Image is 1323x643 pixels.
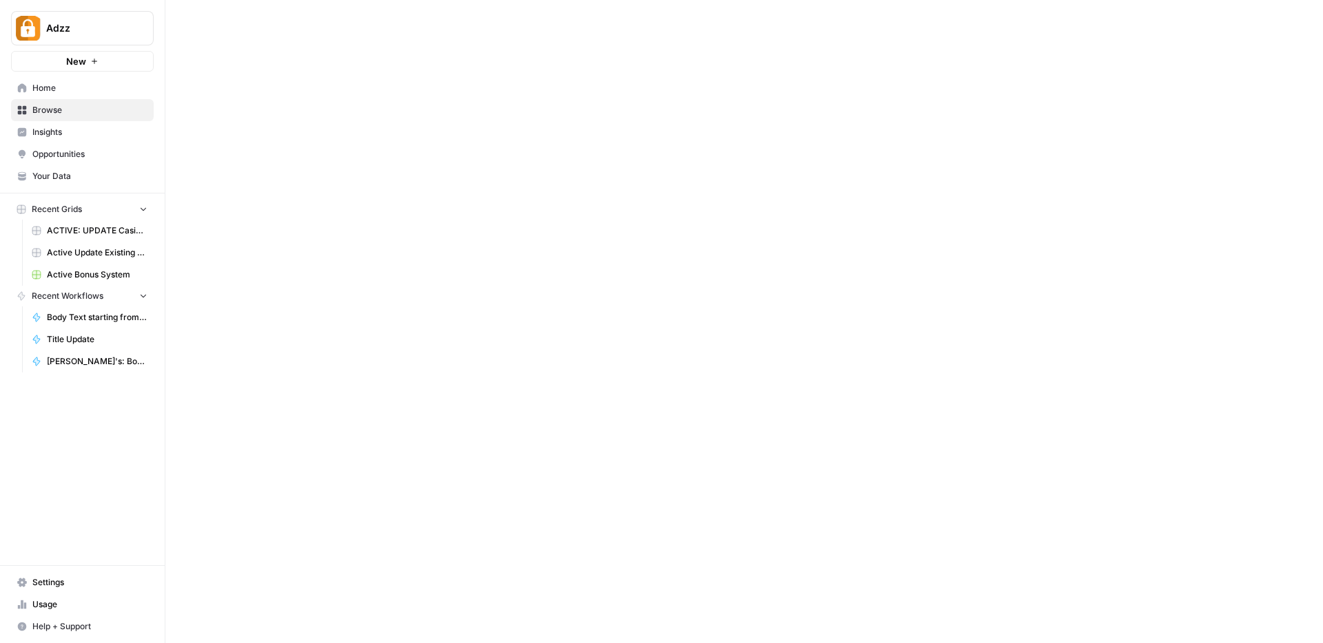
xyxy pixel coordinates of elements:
span: Title Update [47,333,147,346]
a: Usage [11,593,154,615]
span: Active Bonus System [47,268,147,281]
span: Help + Support [32,620,147,633]
button: Help + Support [11,615,154,637]
a: Settings [11,571,154,593]
button: Recent Workflows [11,286,154,306]
span: ACTIVE: UPDATE Casino Reviews [47,224,147,237]
a: Active Update Existing Post [25,242,154,264]
a: Body Text starting from H2 [25,306,154,328]
span: Body Text starting from H2 [47,311,147,324]
span: Opportunities [32,148,147,160]
span: Settings [32,576,147,589]
img: Adzz Logo [16,16,41,41]
span: Your Data [32,170,147,182]
a: Insights [11,121,154,143]
span: Home [32,82,147,94]
a: Browse [11,99,154,121]
a: [PERSON_NAME]'s: Bonuses Search [25,350,154,372]
span: Usage [32,598,147,611]
a: Opportunities [11,143,154,165]
button: Workspace: Adzz [11,11,154,45]
button: Recent Grids [11,199,154,220]
span: New [66,54,86,68]
a: Home [11,77,154,99]
span: Recent Grids [32,203,82,215]
button: New [11,51,154,72]
a: Title Update [25,328,154,350]
span: Active Update Existing Post [47,246,147,259]
span: Adzz [46,21,130,35]
span: Insights [32,126,147,138]
span: Recent Workflows [32,290,103,302]
a: ACTIVE: UPDATE Casino Reviews [25,220,154,242]
a: Active Bonus System [25,264,154,286]
a: Your Data [11,165,154,187]
span: Browse [32,104,147,116]
span: [PERSON_NAME]'s: Bonuses Search [47,355,147,368]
